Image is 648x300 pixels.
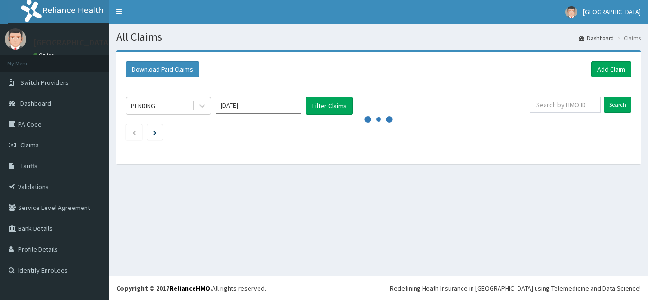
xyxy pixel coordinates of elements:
input: Select Month and Year [216,97,301,114]
div: PENDING [131,101,155,110]
span: [GEOGRAPHIC_DATA] [583,8,641,16]
input: Search by HMO ID [530,97,601,113]
strong: Copyright © 2017 . [116,284,212,292]
span: Switch Providers [20,78,69,87]
span: Tariffs [20,162,37,170]
li: Claims [615,34,641,42]
img: User Image [565,6,577,18]
div: Redefining Heath Insurance in [GEOGRAPHIC_DATA] using Telemedicine and Data Science! [390,283,641,293]
button: Download Paid Claims [126,61,199,77]
button: Filter Claims [306,97,353,115]
a: Next page [153,128,157,136]
footer: All rights reserved. [109,276,648,300]
a: Dashboard [579,34,614,42]
a: Add Claim [591,61,631,77]
a: Online [33,52,56,58]
h1: All Claims [116,31,641,43]
a: RelianceHMO [169,284,210,292]
p: [GEOGRAPHIC_DATA] [33,38,111,47]
span: Claims [20,141,39,149]
svg: audio-loading [364,105,393,134]
img: User Image [5,28,26,50]
input: Search [604,97,631,113]
span: Dashboard [20,99,51,108]
a: Previous page [132,128,136,136]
